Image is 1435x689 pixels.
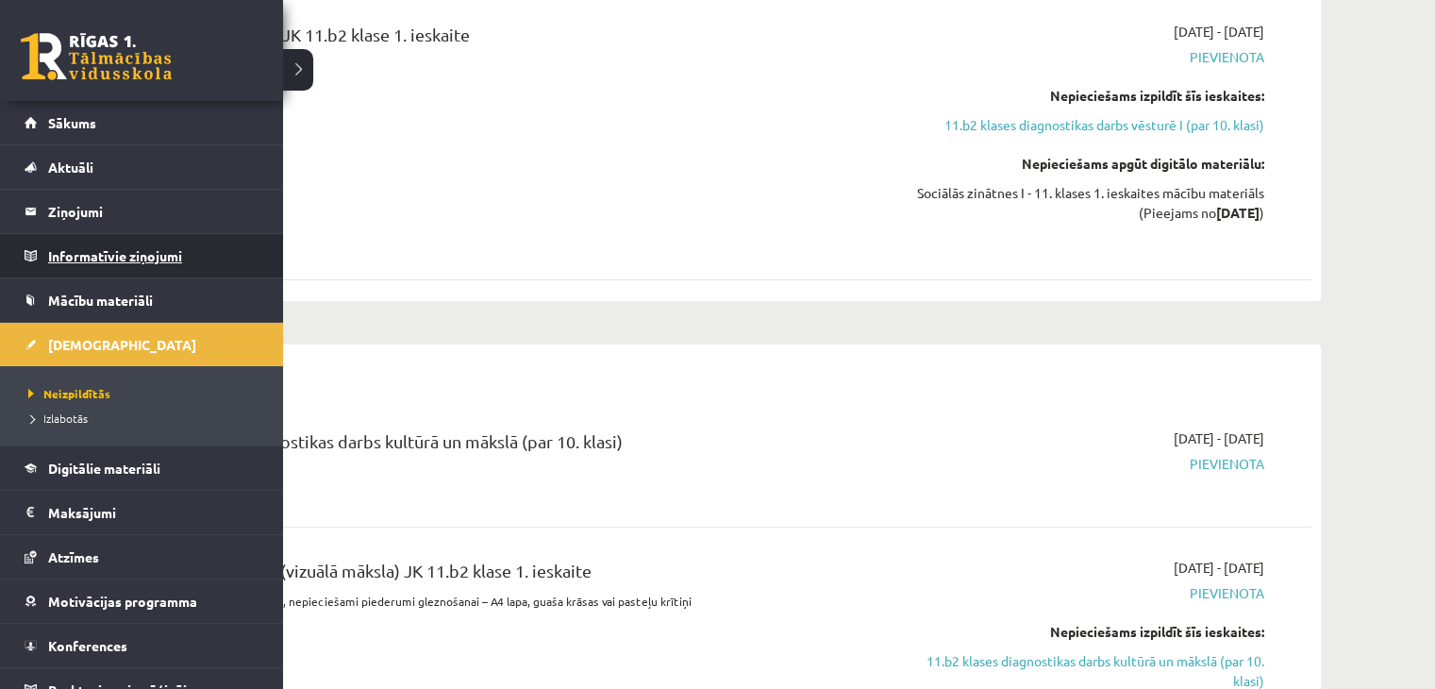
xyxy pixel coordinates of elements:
[25,624,259,667] a: Konferences
[142,558,880,593] div: Kultūra un māksla (vizuālā māksla) JK 11.b2 klase 1. ieskaite
[909,47,1264,67] span: Pievienota
[24,411,88,426] span: Izlabotās
[1174,22,1264,42] span: [DATE] - [DATE]
[909,583,1264,603] span: Pievienota
[48,190,259,233] legend: Ziņojumi
[25,446,259,490] a: Digitālie materiāli
[25,535,259,579] a: Atzīmes
[25,323,259,366] a: [DEMOGRAPHIC_DATA]
[909,86,1264,106] div: Nepieciešams izpildīt šīs ieskaites:
[25,278,259,322] a: Mācību materiāli
[909,183,1264,223] div: Sociālās zinātnes I - 11. klases 1. ieskaites mācību materiāls (Pieejams no )
[142,593,880,610] p: Ieskaitē būs radošais darbs, nepieciešami piederumi gleznošanai – A4 lapa, guaša krāsas vai paste...
[909,154,1264,174] div: Nepieciešams apgūt digitālo materiālu:
[24,410,264,427] a: Izlabotās
[142,429,880,463] div: 11.b2 klases diagnostikas darbs kultūrā un mākslā (par 10. klasi)
[24,386,110,401] span: Neizpildītās
[25,145,259,189] a: Aktuāli
[25,491,259,534] a: Maksājumi
[48,460,160,477] span: Digitālie materiāli
[1174,558,1264,578] span: [DATE] - [DATE]
[25,234,259,277] a: Informatīvie ziņojumi
[48,292,153,309] span: Mācību materiāli
[48,637,127,654] span: Konferences
[48,593,197,610] span: Motivācijas programma
[909,115,1264,135] a: 11.b2 klases diagnostikas darbs vēsturē I (par 10. klasi)
[25,580,259,623] a: Motivācijas programma
[25,101,259,144] a: Sākums
[48,491,259,534] legend: Maksājumi
[21,33,172,80] a: Rīgas 1. Tālmācības vidusskola
[1216,204,1260,221] strong: [DATE]
[25,190,259,233] a: Ziņojumi
[909,454,1264,474] span: Pievienota
[1174,429,1264,448] span: [DATE] - [DATE]
[48,114,96,131] span: Sākums
[24,385,264,402] a: Neizpildītās
[142,22,880,57] div: Sociālās zinātnes I JK 11.b2 klase 1. ieskaite
[909,622,1264,642] div: Nepieciešams izpildīt šīs ieskaites:
[48,336,196,353] span: [DEMOGRAPHIC_DATA]
[48,548,99,565] span: Atzīmes
[48,159,93,176] span: Aktuāli
[48,234,259,277] legend: Informatīvie ziņojumi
